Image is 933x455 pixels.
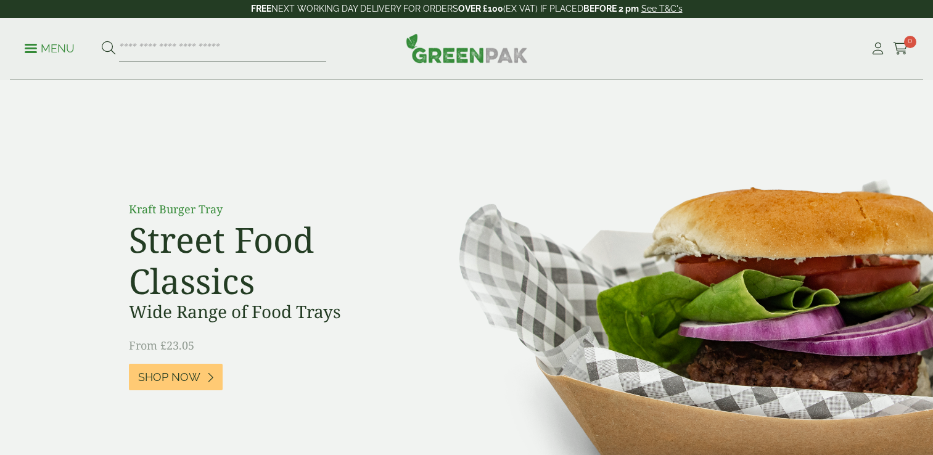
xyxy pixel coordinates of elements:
strong: BEFORE 2 pm [583,4,639,14]
span: From £23.05 [129,338,194,353]
i: Cart [893,43,908,55]
a: Menu [25,41,75,54]
a: 0 [893,39,908,58]
i: My Account [870,43,886,55]
h3: Wide Range of Food Trays [129,301,406,322]
img: GreenPak Supplies [406,33,528,63]
a: See T&C's [641,4,683,14]
p: Kraft Burger Tray [129,201,406,218]
a: Shop Now [129,364,223,390]
strong: FREE [251,4,271,14]
span: 0 [904,36,916,48]
strong: OVER £100 [458,4,503,14]
p: Menu [25,41,75,56]
h2: Street Food Classics [129,219,406,301]
span: Shop Now [138,371,200,384]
